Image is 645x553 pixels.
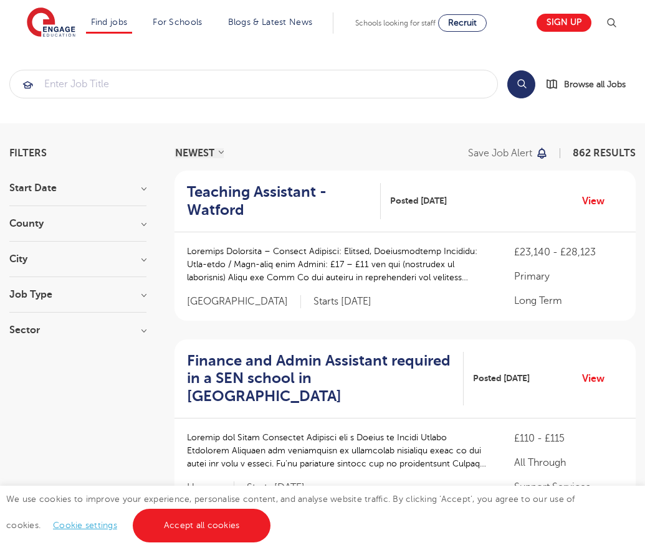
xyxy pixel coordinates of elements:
a: Cookie settings [53,521,117,530]
input: Submit [10,70,497,98]
p: £23,140 - £28,123 [514,245,623,260]
a: Sign up [537,14,591,32]
span: We use cookies to improve your experience, personalise content, and analyse website traffic. By c... [6,494,575,530]
h3: Job Type [9,290,146,300]
p: Starts [DATE] [313,295,371,308]
a: Finance and Admin Assistant required in a SEN school in [GEOGRAPHIC_DATA] [187,352,464,405]
p: £110 - £115 [514,431,623,446]
h3: County [9,219,146,229]
p: Support Services [514,480,623,494]
a: Blogs & Latest News [228,17,313,27]
button: Search [507,70,535,98]
p: Long Term [514,293,623,308]
span: Posted [DATE] [473,372,530,385]
span: Schools looking for staff [355,19,436,27]
a: For Schools [153,17,202,27]
a: Recruit [438,14,487,32]
p: Loremips Dolorsita – Consect Adipisci: Elitsed, Doeiusmodtemp Incididu: Utla-etdo / Magn-aliq eni... [187,245,489,284]
span: Filters [9,148,47,158]
a: View [582,371,614,387]
p: Loremip dol Sitam Consectet Adipisci eli s Doeius te Incidi Utlabo Etdolorem Aliquaen adm veniamq... [187,431,489,470]
h2: Finance and Admin Assistant required in a SEN school in [GEOGRAPHIC_DATA] [187,352,454,405]
a: Find jobs [91,17,128,27]
a: View [582,193,614,209]
h3: Sector [9,325,146,335]
span: Harrow [187,481,234,494]
span: 862 RESULTS [573,148,636,159]
span: Posted [DATE] [390,194,447,207]
span: [GEOGRAPHIC_DATA] [187,295,301,308]
p: Primary [514,269,623,284]
a: Browse all Jobs [545,77,636,92]
div: Submit [9,70,498,98]
span: Browse all Jobs [564,77,626,92]
span: Recruit [448,18,477,27]
a: Teaching Assistant - Watford [187,183,381,219]
p: Save job alert [468,148,532,158]
h3: Start Date [9,183,146,193]
img: Engage Education [27,7,75,39]
p: Starts [DATE] [247,481,305,494]
h2: Teaching Assistant - Watford [187,183,371,219]
p: All Through [514,455,623,470]
a: Accept all cookies [133,509,271,542]
h3: City [9,254,146,264]
button: Save job alert [468,148,548,158]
